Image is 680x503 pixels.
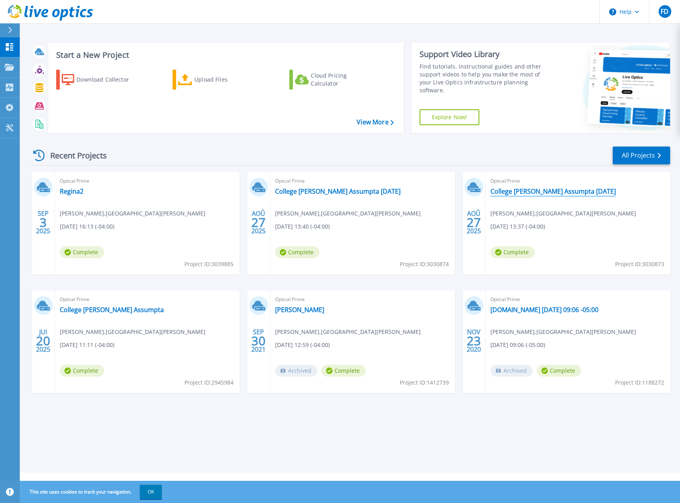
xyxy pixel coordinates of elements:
span: Optical Prime [275,295,450,304]
span: Complete [321,365,366,377]
span: [DATE] 09:06 (-05:00) [490,341,545,349]
span: Complete [490,246,535,258]
span: 3 [40,219,47,226]
span: Optical Prime [490,177,665,185]
div: JUI 2025 [36,326,51,355]
span: Complete [275,246,319,258]
span: 30 [251,337,266,344]
a: Download Collector [56,70,144,90]
span: Optical Prime [60,177,235,185]
span: FD [661,8,669,15]
span: Project ID: 3039885 [184,260,234,269]
span: [DATE] 13:37 (-04:00) [490,222,545,231]
span: 20 [36,337,50,344]
h3: Start a New Project [56,51,393,59]
span: Complete [537,365,581,377]
a: College [PERSON_NAME] Assumpta [DATE] [490,187,616,195]
span: Optical Prime [275,177,450,185]
span: Optical Prime [490,295,665,304]
div: AOÛ 2025 [466,208,481,237]
span: 23 [467,337,481,344]
span: 27 [467,219,481,226]
div: Find tutorials, instructional guides and other support videos to help you make the most of your L... [420,63,551,94]
span: [PERSON_NAME] , [GEOGRAPHIC_DATA][PERSON_NAME] [490,209,636,218]
span: Complete [60,365,104,377]
a: View More [357,118,393,126]
div: SEP 2025 [36,208,51,237]
span: [DATE] 12:59 (-04:00) [275,341,330,349]
span: Optical Prime [60,295,235,304]
span: Archived [275,365,317,377]
button: OK [140,485,162,499]
div: Support Video Library [420,49,551,59]
a: [DOMAIN_NAME] [DATE] 09:06 -05:00 [490,306,598,314]
span: [PERSON_NAME] , [GEOGRAPHIC_DATA][PERSON_NAME] [275,209,421,218]
span: [PERSON_NAME] , [GEOGRAPHIC_DATA][PERSON_NAME] [60,209,205,218]
span: Project ID: 1412739 [400,378,449,387]
span: [DATE] 13:40 (-04:00) [275,222,330,231]
span: This site uses cookies to track your navigation. [22,485,162,499]
span: [DATE] 16:13 (-04:00) [60,222,114,231]
span: [PERSON_NAME] , [GEOGRAPHIC_DATA][PERSON_NAME] [60,328,205,336]
span: Archived [490,365,533,377]
span: 27 [251,219,266,226]
span: [PERSON_NAME] , [GEOGRAPHIC_DATA][PERSON_NAME] [490,328,636,336]
a: Explore Now! [420,109,480,125]
span: [PERSON_NAME] , [GEOGRAPHIC_DATA][PERSON_NAME] [275,328,421,336]
a: College [PERSON_NAME] Assumpta [60,306,164,314]
div: Cloud Pricing Calculator [311,72,374,88]
div: Download Collector [76,72,140,88]
span: Project ID: 2945984 [184,378,234,387]
div: Upload Files [194,72,258,88]
span: Project ID: 3030873 [615,260,664,269]
a: [PERSON_NAME] [275,306,324,314]
span: Project ID: 1188272 [615,378,664,387]
a: Cloud Pricing Calculator [289,70,378,90]
a: Upload Files [173,70,261,90]
div: Recent Projects [30,146,118,165]
div: NOV 2020 [466,326,481,355]
div: SEP 2021 [251,326,266,355]
span: [DATE] 11:11 (-04:00) [60,341,114,349]
span: Complete [60,246,104,258]
a: Regina2 [60,187,84,195]
div: AOÛ 2025 [251,208,266,237]
span: Project ID: 3030874 [400,260,449,269]
a: All Projects [613,147,670,164]
a: College [PERSON_NAME] Assumpta [DATE] [275,187,401,195]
